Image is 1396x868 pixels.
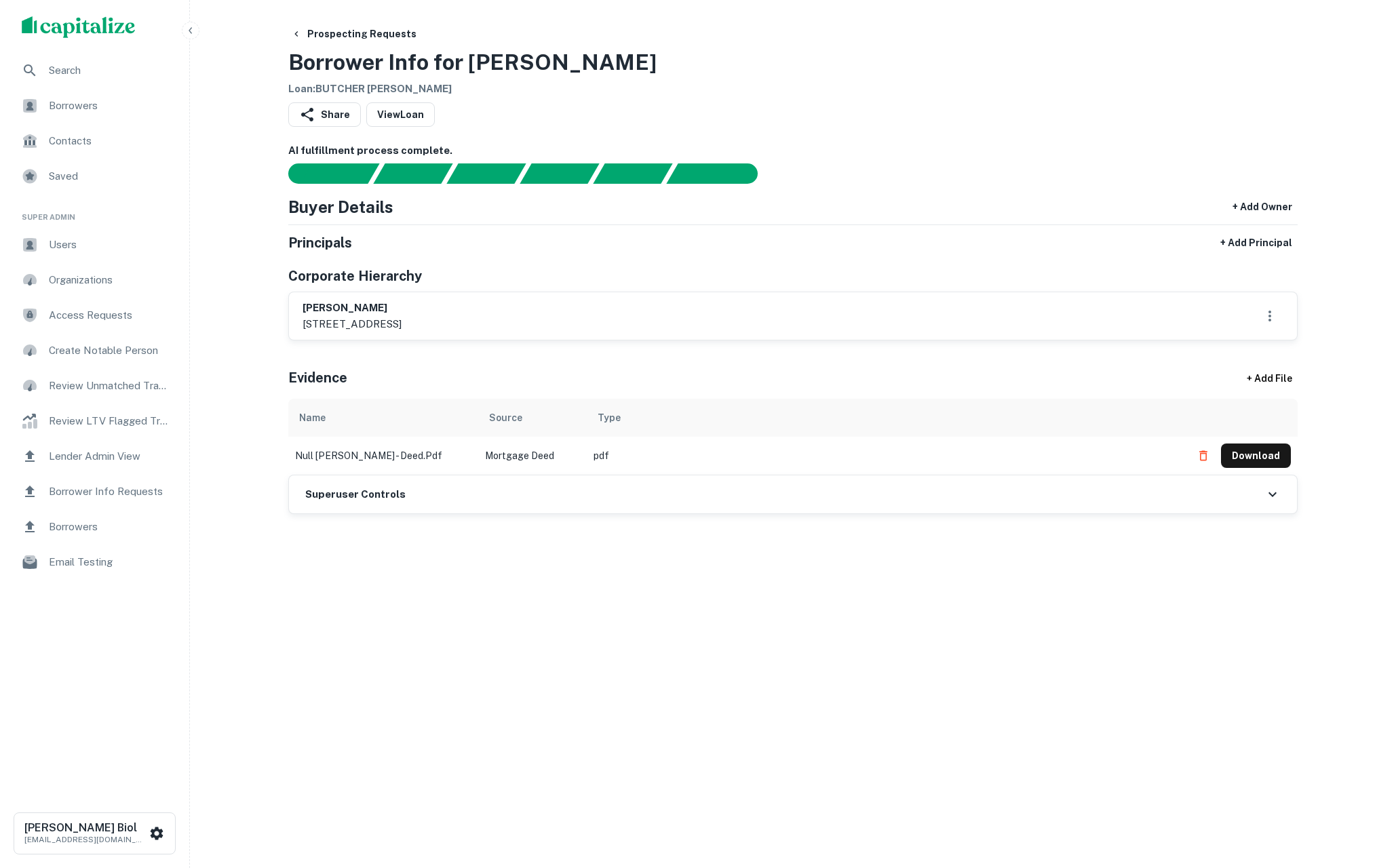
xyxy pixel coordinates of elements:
td: null [PERSON_NAME] - deed.pdf [288,437,478,475]
a: ViewLoan [366,102,435,127]
span: Review Unmatched Transactions [49,378,170,394]
span: Create Notable Person [49,342,170,359]
a: Lender Admin View [11,440,178,473]
span: Borrower Info Requests [49,484,170,500]
h6: [PERSON_NAME] [303,300,402,316]
span: Borrowers [49,98,170,114]
div: Name [299,410,326,426]
span: Users [49,237,170,253]
iframe: Chat Widget [1328,759,1396,825]
span: Borrowers [49,519,170,535]
button: + Add Owner [1227,195,1298,219]
img: capitalize-logo.png [22,16,136,38]
button: Prospecting Requests [286,22,422,46]
span: Email Testing [49,554,170,570]
span: Access Requests [49,307,170,323]
h6: [PERSON_NAME] Biol [24,823,147,833]
a: Users [11,229,178,261]
div: Documents found, AI parsing details... [446,163,526,184]
a: Access Requests [11,299,178,332]
span: Search [49,62,170,79]
a: Review Unmatched Transactions [11,370,178,402]
div: Sending borrower request to AI... [272,163,374,184]
a: Review LTV Flagged Transactions [11,405,178,437]
a: Contacts [11,125,178,157]
a: Saved [11,160,178,193]
div: AI fulfillment process complete. [667,163,774,184]
th: Type [587,399,1184,437]
button: + Add Principal [1215,231,1298,255]
p: [STREET_ADDRESS] [303,316,402,332]
div: scrollable content [288,399,1298,475]
td: pdf [587,437,1184,475]
h3: Borrower Info for [PERSON_NAME] [288,46,657,79]
li: Super Admin [11,195,178,229]
a: Organizations [11,264,178,296]
p: [EMAIL_ADDRESS][DOMAIN_NAME] [24,833,147,846]
h6: AI fulfillment process complete. [288,143,1298,159]
h4: Buyer Details [288,195,393,219]
h5: Corporate Hierarchy [288,266,422,286]
a: Borrowers [11,511,178,543]
h6: Loan : BUTCHER [PERSON_NAME] [288,81,657,97]
span: Lender Admin View [49,448,170,465]
span: Review LTV Flagged Transactions [49,413,170,429]
a: Create Notable Person [11,334,178,367]
h5: Principals [288,233,352,253]
div: Principals found, AI now looking for contact information... [520,163,599,184]
a: Borrowers [11,90,178,122]
a: Borrower Info Requests [11,475,178,508]
td: Mortgage Deed [478,437,587,475]
button: Download [1221,443,1291,468]
span: Saved [49,168,170,184]
h6: Superuser Controls [305,487,406,502]
div: Principals found, still searching for contact information. This may take time... [593,163,672,184]
button: Share [288,102,361,127]
div: Your request is received and processing... [373,163,452,184]
button: [PERSON_NAME] Biol[EMAIL_ADDRESS][DOMAIN_NAME] [14,812,176,854]
span: Contacts [49,133,170,149]
a: Email Testing [11,546,178,578]
h5: Evidence [288,368,347,388]
div: + Add File [1222,366,1317,391]
button: Delete file [1191,445,1216,467]
a: Search [11,54,178,87]
th: Source [478,399,587,437]
div: Type [598,410,621,426]
div: Source [489,410,522,426]
span: Organizations [49,272,170,288]
th: Name [288,399,478,437]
